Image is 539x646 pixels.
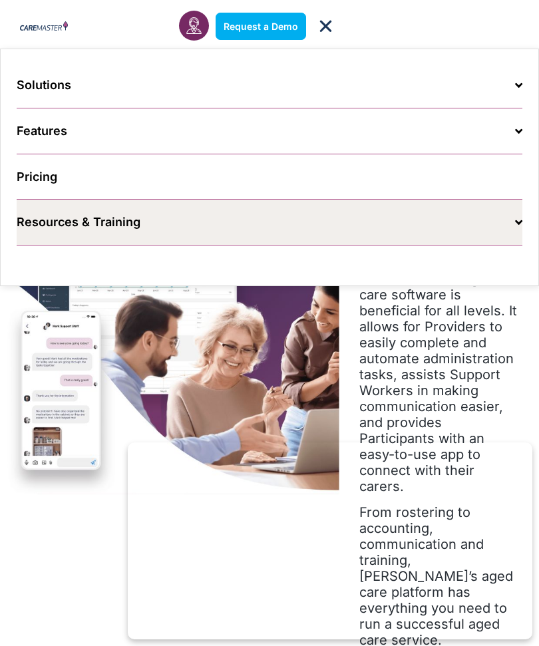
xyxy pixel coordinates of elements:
[20,21,68,32] img: CareMaster Logo
[359,271,517,494] span: Our end-to-end aged care software is beneficial for all levels. It allows for Providers to easily...
[17,63,522,108] a: Solutions
[216,13,306,40] a: Request a Demo
[224,21,298,32] span: Request a Demo
[17,200,522,245] a: Resources & Training
[128,442,532,639] iframe: Popup CTA
[313,13,338,39] div: Menu Toggle
[17,108,522,154] a: Features
[17,154,522,200] a: Pricing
